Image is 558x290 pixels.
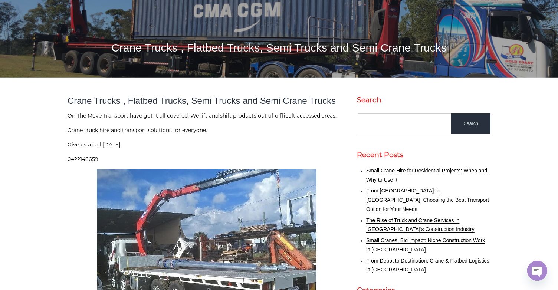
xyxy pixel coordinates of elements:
[366,188,489,212] a: From [GEOGRAPHIC_DATA] to [GEOGRAPHIC_DATA]: Choosing the Best Transport Option for Your Needs
[68,112,346,121] p: On The Move Transport have got it all covered. We lift and shift products out of difficult access...
[451,113,490,134] input: Search
[366,168,487,183] a: Small Crane Hire for Residential Projects: When and Why to Use It
[366,258,489,273] a: From Depot to Destination: Crane & Flatbed Logistics in [GEOGRAPHIC_DATA]
[68,40,490,55] h1: Crane Trucks , Flatbed Trucks, Semi Trucks and Semi Crane Trucks
[68,96,346,106] h2: Crane Trucks , Flatbed Trucks, Semi Trucks and Semi Crane Trucks
[68,141,346,149] p: Give us a call [DATE]!
[68,155,346,164] p: 0422146659
[357,96,490,104] h2: Search
[366,237,485,253] a: Small Cranes, Big Impact: Niche Construction Work in [GEOGRAPHIC_DATA]
[357,167,490,275] nav: Recent Posts
[68,126,346,135] p: Crane truck hire and transport solutions for everyone.
[366,217,475,233] a: The Rise of Truck and Crane Services in [GEOGRAPHIC_DATA]’s Construction Industry
[357,151,490,159] h2: Recent Posts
